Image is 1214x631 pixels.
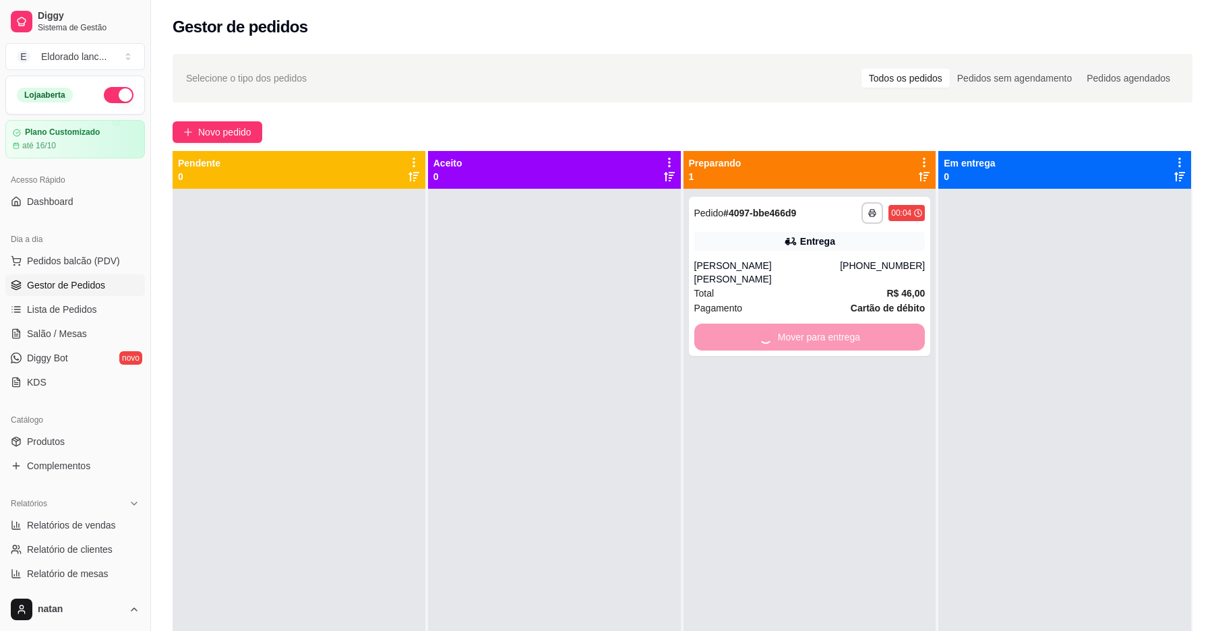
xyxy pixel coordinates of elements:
[38,603,123,615] span: natan
[27,567,109,580] span: Relatório de mesas
[5,593,145,626] button: natan
[27,375,47,389] span: KDS
[944,156,995,170] p: Em entrega
[5,250,145,272] button: Pedidos balcão (PDV)
[433,170,462,183] p: 0
[944,170,995,183] p: 0
[173,121,262,143] button: Novo pedido
[800,235,835,248] div: Entrega
[694,301,743,315] span: Pagamento
[694,208,724,218] span: Pedido
[5,371,145,393] a: KDS
[27,459,90,473] span: Complementos
[27,195,73,208] span: Dashboard
[5,587,145,609] a: Relatório de fidelidadenovo
[27,254,120,268] span: Pedidos balcão (PDV)
[17,88,73,102] div: Loja aberta
[27,435,65,448] span: Produtos
[5,431,145,452] a: Produtos
[694,286,715,301] span: Total
[27,351,68,365] span: Diggy Bot
[950,69,1079,88] div: Pedidos sem agendamento
[723,208,796,218] strong: # 4097-bbe466d9
[433,156,462,170] p: Aceito
[5,191,145,212] a: Dashboard
[5,539,145,560] a: Relatório de clientes
[689,156,741,170] p: Preparando
[178,156,220,170] p: Pendente
[5,299,145,320] a: Lista de Pedidos
[17,50,30,63] span: E
[173,16,308,38] h2: Gestor de pedidos
[5,323,145,344] a: Salão / Mesas
[41,50,107,63] div: Eldorado lanc ...
[840,259,925,286] div: [PHONE_NUMBER]
[5,563,145,584] a: Relatório de mesas
[5,274,145,296] a: Gestor de Pedidos
[38,22,140,33] span: Sistema de Gestão
[5,43,145,70] button: Select a team
[104,87,133,103] button: Alterar Status
[198,125,251,140] span: Novo pedido
[27,543,113,556] span: Relatório de clientes
[5,409,145,431] div: Catálogo
[22,140,56,151] article: até 16/10
[25,127,100,138] article: Plano Customizado
[5,169,145,191] div: Acesso Rápido
[1079,69,1178,88] div: Pedidos agendados
[27,278,105,292] span: Gestor de Pedidos
[38,10,140,22] span: Diggy
[178,170,220,183] p: 0
[5,347,145,369] a: Diggy Botnovo
[27,327,87,340] span: Salão / Mesas
[5,229,145,250] div: Dia a dia
[27,303,97,316] span: Lista de Pedidos
[5,455,145,477] a: Complementos
[861,69,950,88] div: Todos os pedidos
[5,5,145,38] a: DiggySistema de Gestão
[886,288,925,299] strong: R$ 46,00
[851,303,925,313] strong: Cartão de débito
[11,498,47,509] span: Relatórios
[5,120,145,158] a: Plano Customizadoaté 16/10
[183,127,193,137] span: plus
[891,208,911,218] div: 00:04
[689,170,741,183] p: 1
[5,514,145,536] a: Relatórios de vendas
[694,259,841,286] div: [PERSON_NAME] [PERSON_NAME]
[27,518,116,532] span: Relatórios de vendas
[186,71,307,86] span: Selecione o tipo dos pedidos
